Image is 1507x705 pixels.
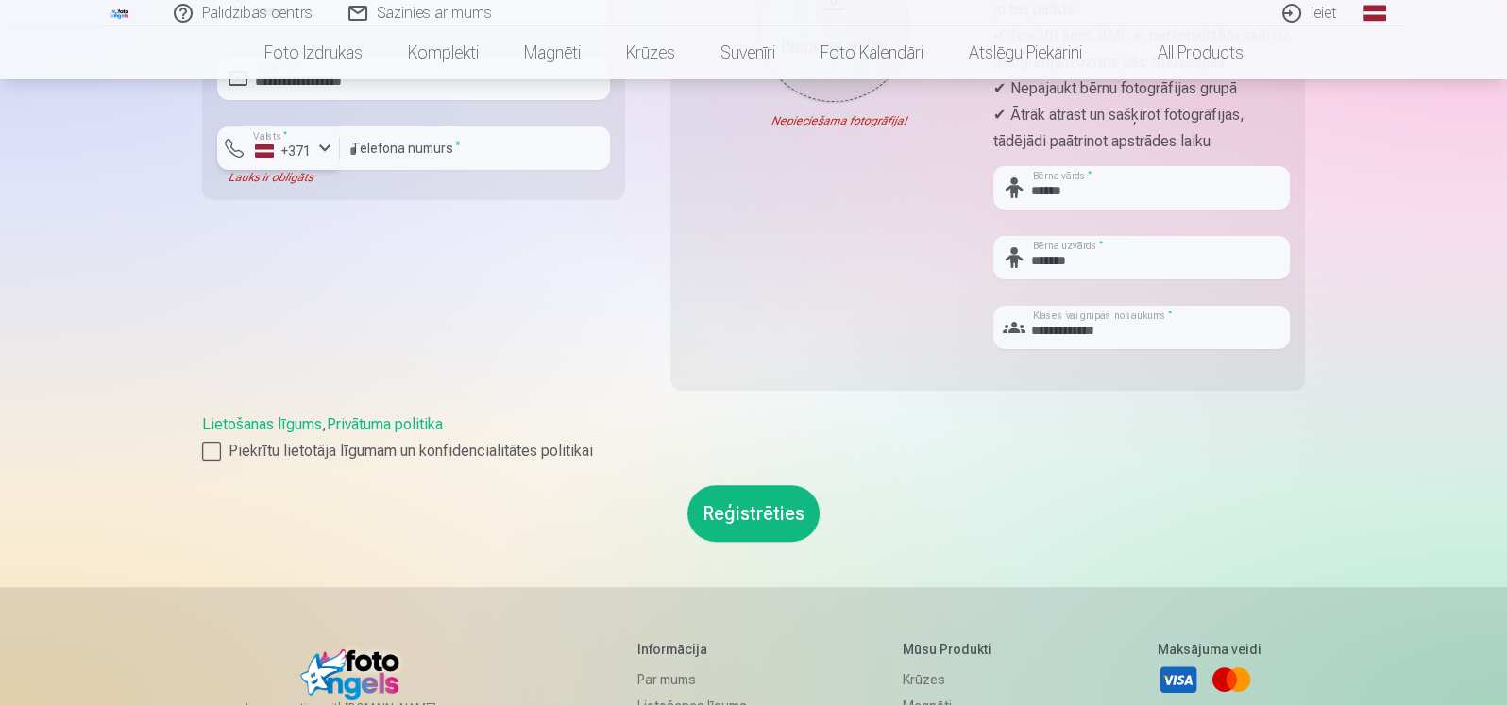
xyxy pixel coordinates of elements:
a: Privātuma politika [327,415,443,433]
label: Valsts [247,129,294,143]
p: ✔ Ātrāk atrast un sašķirot fotogrāfijas, tādējādi paātrinot apstrādes laiku [993,102,1290,155]
a: Foto kalendāri [798,26,946,79]
p: ✔ Nepajaukt bērnu fotogrāfijas grupā [993,76,1290,102]
button: Valsts*+371 [217,126,340,170]
a: Atslēgu piekariņi [946,26,1105,79]
div: +371 [255,142,312,160]
a: Lietošanas līgums [202,415,322,433]
img: /fa1 [110,8,130,19]
div: Lauks ir obligāts [217,170,340,185]
a: Krūzes [603,26,698,79]
a: Krūzes [903,666,1002,693]
a: All products [1105,26,1266,79]
a: Mastercard [1211,659,1252,700]
a: Suvenīri [698,26,798,79]
button: Reģistrēties [687,485,820,542]
h5: Maksājuma veidi [1158,640,1261,659]
h5: Mūsu produkti [903,640,1002,659]
div: Nepieciešama fotogrāfija! [686,113,982,128]
a: Magnēti [501,26,603,79]
a: Komplekti [385,26,501,79]
label: Piekrītu lietotāja līgumam un konfidencialitātes politikai [202,440,1305,462]
h5: Informācija [637,640,747,659]
div: , [202,413,1305,462]
a: Par mums [637,666,747,693]
a: Foto izdrukas [242,26,385,79]
a: Visa [1158,659,1199,700]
